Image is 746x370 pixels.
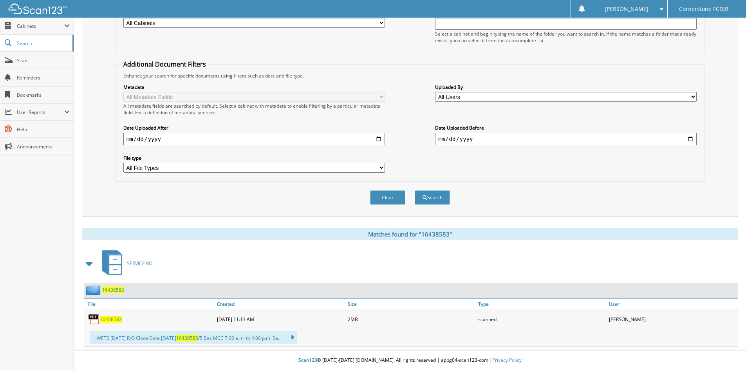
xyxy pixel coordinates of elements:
div: scanned [476,311,607,327]
iframe: Chat Widget [707,332,746,370]
img: PDF.png [88,313,100,325]
span: SERVICE RO [127,260,152,267]
legend: Additional Document Filters [119,60,210,69]
span: Search [17,40,69,47]
img: folder2.png [86,285,102,295]
div: © [DATE]-[DATE] [DOMAIN_NAME]. All rights reserved | appg04-scan123-com | [74,351,746,370]
span: [PERSON_NAME] [605,7,648,11]
div: Enhance your search for specific documents using filters such as date and file type. [119,72,701,79]
div: Select a cabinet and begin typing the name of the folder you want to search in. If the name match... [435,31,697,44]
a: Type [476,299,607,309]
span: Cabinets [17,23,64,29]
div: 2MB [346,311,477,327]
span: Help [17,126,70,133]
label: Date Uploaded Before [435,125,697,131]
div: All metadata fields are searched by default. Select a cabinet with metadata to enable filtering b... [123,103,385,116]
a: Size [346,299,477,309]
span: Scan [17,57,70,64]
div: ...WETS [DATE] R/O Close Date [DATE] /5 Bas MCC 7:00 a.m. to 4:00 p.m. Sa... [90,331,297,344]
a: here [206,109,216,116]
input: end [435,133,697,145]
span: Bookmarks [17,92,70,98]
a: 16438583 [102,287,124,293]
div: Matches found for "16438583" [82,228,738,240]
div: [PERSON_NAME] [607,311,738,327]
a: 16438583 [100,316,122,323]
a: File [84,299,215,309]
span: Announcements [17,143,70,150]
a: SERVICE RO [98,248,152,279]
label: Date Uploaded After [123,125,385,131]
label: Uploaded By [435,84,697,90]
button: Search [415,190,450,205]
img: scan123-logo-white.svg [8,4,67,14]
span: User Reports [17,109,64,116]
input: start [123,133,385,145]
a: Created [215,299,346,309]
a: Privacy Policy [492,357,522,363]
span: Scan123 [298,357,317,363]
a: User [607,299,738,309]
span: Reminders [17,74,70,81]
div: [DATE] 11:13 AM [215,311,346,327]
label: File type [123,155,385,161]
label: Metadata [123,84,385,90]
span: 16438583 [176,335,198,341]
button: Clear [370,190,405,205]
span: Cornerstone FCDJR [679,7,728,11]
